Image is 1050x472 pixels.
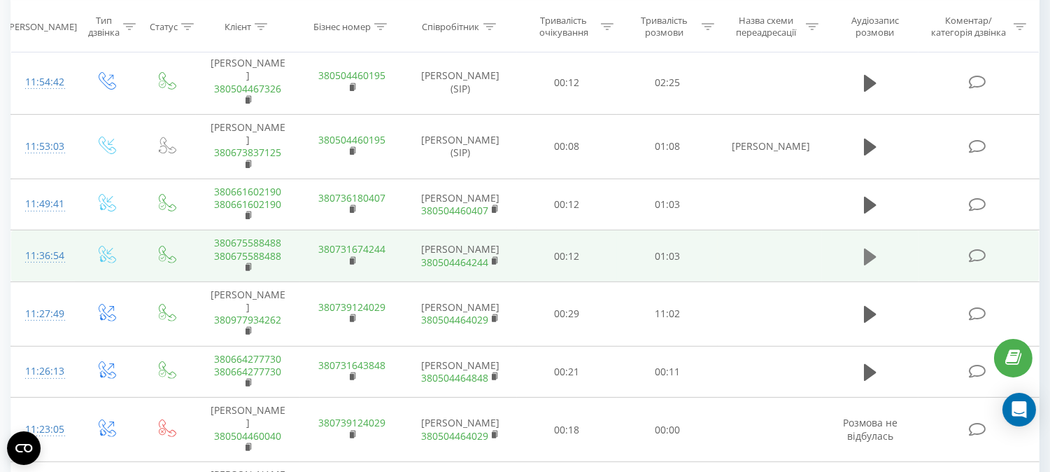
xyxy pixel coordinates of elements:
div: Бізнес номер [313,20,371,32]
a: 380504464244 [421,256,488,269]
td: 00:11 [617,346,718,398]
div: Тип дзвінка [87,15,120,39]
td: [PERSON_NAME] [196,115,300,179]
button: Open CMP widget [7,431,41,465]
td: [PERSON_NAME] [196,282,300,346]
td: [PERSON_NAME] [196,398,300,462]
td: 01:03 [617,230,718,282]
a: 380504460040 [214,429,281,443]
td: 11:02 [617,282,718,346]
td: 00:08 [517,115,618,179]
div: [PERSON_NAME] [6,20,77,32]
div: 11:26:13 [25,358,61,385]
span: Розмова не відбулась [843,416,898,442]
td: 00:00 [617,398,718,462]
div: Open Intercom Messenger [1002,393,1036,426]
a: 380675588488 [214,236,281,249]
td: 00:18 [517,398,618,462]
div: 11:54:42 [25,69,61,96]
a: 380731643848 [318,359,385,372]
div: Назва схеми переадресації [730,15,802,39]
div: 11:23:05 [25,416,61,443]
div: 11:36:54 [25,242,61,270]
div: Коментар/категорія дзвінка [928,15,1010,39]
a: 380504464029 [421,313,488,326]
td: 01:08 [617,115,718,179]
td: 02:25 [617,50,718,115]
a: 380675588488 [214,249,281,263]
td: [PERSON_NAME] (SIP) [404,50,517,115]
a: 380504464848 [421,371,488,384]
a: 380504460407 [421,204,488,217]
div: 11:49:41 [25,190,61,218]
div: Тривалість розмови [630,15,698,39]
td: [PERSON_NAME] (SIP) [404,115,517,179]
a: 380739124029 [318,416,385,429]
td: 00:29 [517,282,618,346]
a: 380977934262 [214,313,281,326]
a: 380504464029 [421,429,488,443]
td: 00:12 [517,230,618,282]
td: 00:12 [517,179,618,230]
div: Клієнт [225,20,251,32]
a: 380504460195 [318,69,385,82]
td: [PERSON_NAME] [404,398,517,462]
td: [PERSON_NAME] [404,282,517,346]
td: 01:03 [617,179,718,230]
a: 380504460195 [318,133,385,146]
a: 380664277730 [214,352,281,366]
a: 380661602190 [214,197,281,211]
td: [PERSON_NAME] [404,179,517,230]
a: 380673837125 [214,146,281,159]
td: [PERSON_NAME] [196,50,300,115]
a: 380661602190 [214,185,281,198]
a: 380731674244 [318,242,385,256]
div: 11:27:49 [25,300,61,328]
a: 380664277730 [214,365,281,378]
td: [PERSON_NAME] [404,346,517,398]
div: Співробітник [423,20,480,32]
td: 00:12 [517,50,618,115]
a: 380504467326 [214,82,281,95]
div: Тривалість очікування [530,15,598,39]
div: Аудіозапис розмови [835,15,915,39]
td: [PERSON_NAME] [718,115,822,179]
div: 11:53:03 [25,133,61,160]
a: 380736180407 [318,191,385,204]
td: [PERSON_NAME] [404,230,517,282]
a: 380739124029 [318,300,385,314]
div: Статус [150,20,178,32]
td: 00:21 [517,346,618,398]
